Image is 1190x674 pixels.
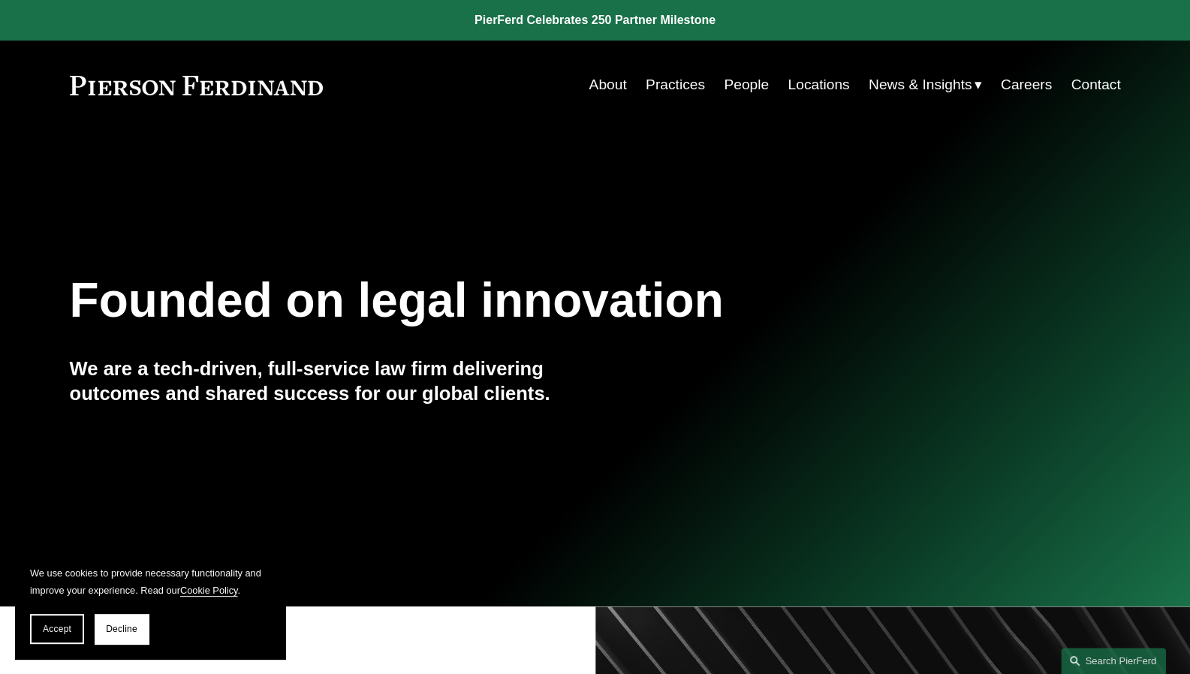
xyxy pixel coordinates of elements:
h1: Founded on legal innovation [70,273,946,328]
button: Decline [95,614,149,644]
a: folder dropdown [869,71,982,99]
section: Cookie banner [15,549,285,659]
span: Accept [43,624,71,634]
a: Locations [788,71,849,99]
h4: We are a tech-driven, full-service law firm delivering outcomes and shared success for our global... [70,357,595,405]
a: Careers [1001,71,1052,99]
a: People [724,71,769,99]
p: We use cookies to provide necessary functionality and improve your experience. Read our . [30,564,270,599]
a: About [589,71,626,99]
a: Search this site [1061,648,1166,674]
a: Contact [1071,71,1120,99]
span: Decline [106,624,137,634]
a: Cookie Policy [180,585,238,596]
button: Accept [30,614,84,644]
span: News & Insights [869,72,972,98]
a: Practices [646,71,705,99]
